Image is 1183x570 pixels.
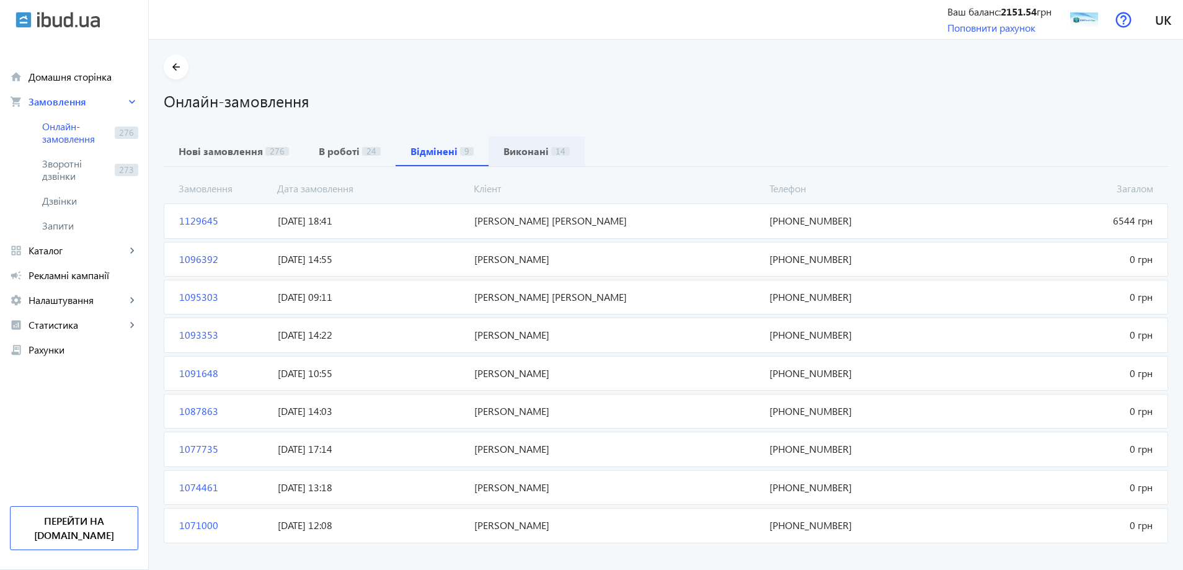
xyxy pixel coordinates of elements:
img: 124745fad4796907db1583131785263-3cabc73a58.jpg [1070,6,1098,33]
span: [DATE] 13:18 [273,481,469,494]
span: 6544 грн [961,214,1158,228]
mat-icon: arrow_back [169,60,184,75]
span: 0 грн [961,481,1158,494]
img: help.svg [1115,12,1132,28]
span: [DATE] 09:11 [273,290,469,304]
span: [PHONE_NUMBER] [764,328,961,342]
b: Відмінені [410,146,458,156]
span: [DATE] 14:55 [273,252,469,266]
span: Онлайн-замовлення [42,120,110,145]
span: [PERSON_NAME] [469,367,764,380]
span: uk [1155,12,1171,27]
span: Домашня сторінка [29,71,138,83]
span: Кліент [469,182,764,195]
span: [PHONE_NUMBER] [764,481,961,494]
span: 1071000 [174,519,273,532]
span: 273 [115,164,138,176]
span: [PHONE_NUMBER] [764,252,961,266]
span: [PERSON_NAME] [469,519,764,532]
span: [PERSON_NAME] [469,481,764,494]
b: 2151.54 [1001,5,1037,18]
span: 0 грн [961,442,1158,456]
span: 1129645 [174,214,273,228]
span: 276 [115,127,138,139]
span: Рекламні кампанії [29,269,138,282]
mat-icon: shopping_cart [10,96,22,108]
a: Перейти на [DOMAIN_NAME] [10,506,138,550]
span: 24 [362,147,381,156]
span: [DATE] 12:08 [273,519,469,532]
img: ibud.svg [16,12,32,28]
span: [PERSON_NAME] [PERSON_NAME] [469,290,764,304]
span: [PERSON_NAME] [469,404,764,418]
a: Поповнити рахунок [947,21,1035,34]
span: [PHONE_NUMBER] [764,214,961,228]
span: 1091648 [174,367,273,380]
b: Нові замовлення [179,146,263,156]
span: Статистика [29,319,126,331]
mat-icon: keyboard_arrow_right [126,96,138,108]
span: [DATE] 14:03 [273,404,469,418]
span: Дата замовлення [272,182,469,195]
mat-icon: keyboard_arrow_right [126,294,138,306]
img: ibud_text.svg [37,12,100,28]
span: [DATE] 17:14 [273,442,469,456]
span: [PHONE_NUMBER] [764,290,961,304]
span: [PERSON_NAME] [PERSON_NAME] [469,214,764,228]
span: 1093353 [174,328,273,342]
span: Замовлення [174,182,272,195]
mat-icon: settings [10,294,22,306]
span: [PHONE_NUMBER] [764,367,961,380]
span: 1077735 [174,442,273,456]
span: 0 грн [961,252,1158,266]
span: Загалом [961,182,1158,195]
mat-icon: keyboard_arrow_right [126,319,138,331]
span: [PHONE_NUMBER] [764,519,961,532]
span: [DATE] 18:41 [273,214,469,228]
span: 9 [460,147,474,156]
span: Зворотні дзвінки [42,158,110,182]
span: Запити [42,220,138,232]
span: Замовлення [29,96,126,108]
mat-icon: keyboard_arrow_right [126,244,138,257]
span: Каталог [29,244,126,257]
mat-icon: receipt_long [10,344,22,356]
span: 276 [265,147,289,156]
span: [DATE] 10:55 [273,367,469,380]
mat-icon: home [10,71,22,83]
span: [PHONE_NUMBER] [764,404,961,418]
mat-icon: grid_view [10,244,22,257]
span: 0 грн [961,404,1158,418]
span: [DATE] 14:22 [273,328,469,342]
span: 0 грн [961,367,1158,380]
span: 1095303 [174,290,273,304]
span: 0 грн [961,290,1158,304]
h1: Онлайн-замовлення [164,90,1168,112]
span: Дзвінки [42,195,138,207]
span: 0 грн [961,328,1158,342]
span: 1096392 [174,252,273,266]
mat-icon: analytics [10,319,22,331]
span: [PERSON_NAME] [469,328,764,342]
span: [PERSON_NAME] [469,442,764,456]
span: [PERSON_NAME] [469,252,764,266]
span: 1087863 [174,404,273,418]
span: Рахунки [29,344,138,356]
span: 0 грн [961,519,1158,532]
div: Ваш баланс: грн [947,5,1052,19]
b: В роботі [319,146,360,156]
b: Виконані [503,146,549,156]
span: 1074461 [174,481,273,494]
mat-icon: campaign [10,269,22,282]
span: 14 [551,147,570,156]
span: Телефон [764,182,962,195]
span: [PHONE_NUMBER] [764,442,961,456]
span: Налаштування [29,294,126,306]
